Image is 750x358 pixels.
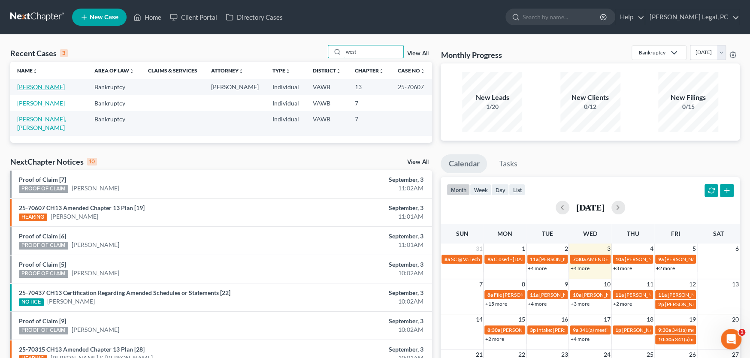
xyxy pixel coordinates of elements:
span: 8a [444,256,450,262]
a: [PERSON_NAME] [47,297,95,306]
span: 10a [615,256,624,262]
a: [PERSON_NAME] [17,83,65,90]
span: 13 [731,279,740,289]
div: September, 3 [294,317,423,325]
span: 8:30a [487,327,500,333]
span: File [PERSON_NAME] Plan [493,292,553,298]
div: 10:02AM [294,269,423,277]
td: Bankruptcy [88,111,141,135]
span: Fri [671,230,680,237]
span: Sat [713,230,724,237]
span: 12 [688,279,697,289]
a: Case Nounfold_more [398,67,425,74]
div: 10:02AM [294,325,423,334]
div: PROOF OF CLAIM [19,242,68,250]
div: New Clients [560,93,620,102]
span: 9a [487,256,493,262]
input: Search by name... [523,9,601,25]
i: unfold_more [420,69,425,74]
button: week [470,184,491,196]
a: Nameunfold_more [17,67,38,74]
i: unfold_more [336,69,341,74]
div: New Leads [462,93,522,102]
a: Proof of Claim [5] [19,261,66,268]
h3: Monthly Progress [441,50,502,60]
span: 10:30a [658,336,674,343]
span: 14 [475,314,483,325]
i: unfold_more [239,69,244,74]
a: Proof of Claim [6] [19,232,66,240]
span: Closed - [DATE] - Closed [493,256,547,262]
a: Help [616,9,644,25]
div: PROOF OF CLAIM [19,327,68,334]
i: unfold_more [129,69,134,74]
span: Thu [627,230,639,237]
span: [PERSON_NAME] to sign [539,256,595,262]
td: [PERSON_NAME] [204,79,266,95]
div: PROOF OF CLAIM [19,270,68,278]
span: 11a [658,292,666,298]
a: [PERSON_NAME] [51,212,98,221]
button: month [447,184,470,196]
a: [PERSON_NAME] Legal, PC [645,9,739,25]
a: Chapterunfold_more [355,67,384,74]
span: 10a [572,292,581,298]
div: 10 [87,158,97,165]
td: Individual [266,95,306,111]
div: 11:01AM [294,241,423,249]
div: NOTICE [19,298,44,306]
a: Area of Lawunfold_more [94,67,134,74]
span: SC @ Va Tech [451,256,480,262]
div: 1/20 [462,102,522,111]
td: 13 [348,79,391,95]
div: Recent Cases [10,48,68,58]
a: +3 more [613,265,632,271]
span: 6 [735,244,740,254]
td: Individual [266,79,306,95]
span: 9:30a [658,327,671,333]
span: 11a [530,256,538,262]
a: [PERSON_NAME], [PERSON_NAME] [17,115,66,131]
i: unfold_more [33,69,38,74]
span: 1 [521,244,526,254]
div: September, 3 [294,289,423,297]
span: 3p [530,327,536,333]
span: AMENDED PLAN DUE FOR [PERSON_NAME] [586,256,690,262]
span: 4 [649,244,654,254]
span: Tue [542,230,553,237]
td: VAWB [306,95,348,111]
a: +4 more [570,336,589,342]
a: Attorneyunfold_more [211,67,244,74]
th: Claims & Services [141,62,204,79]
span: 19 [688,314,697,325]
div: 3 [60,49,68,57]
i: unfold_more [379,69,384,74]
td: 25-70607 [391,79,432,95]
div: PROOF OF CLAIM [19,185,68,193]
a: View All [407,159,429,165]
div: 11:02AM [294,184,423,193]
span: 2p [658,301,664,307]
a: Proof of Claim [9] [19,317,66,325]
span: Wed [583,230,597,237]
span: 10 [603,279,611,289]
span: 17 [603,314,611,325]
td: 7 [348,111,391,135]
td: 7 [348,95,391,111]
span: 20 [731,314,740,325]
a: 25-70437 CH13 Certification Regarding Amended Schedules or Statements [22] [19,289,230,296]
span: Mon [497,230,512,237]
div: September, 3 [294,232,423,241]
span: 7:30a [572,256,585,262]
a: Home [129,9,166,25]
span: 8a [487,292,493,298]
span: 31 [475,244,483,254]
td: VAWB [306,111,348,135]
a: +3 more [570,301,589,307]
a: +2 more [485,336,504,342]
td: VAWB [306,79,348,95]
div: September, 3 [294,204,423,212]
span: 15 [517,314,526,325]
button: list [509,184,525,196]
div: Bankruptcy [639,49,665,56]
